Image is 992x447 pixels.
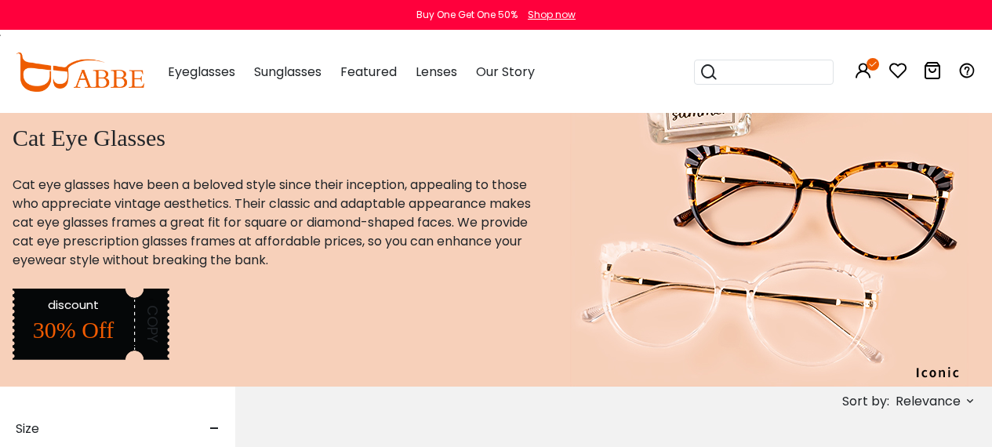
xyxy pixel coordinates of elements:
[13,296,134,314] div: discount
[13,176,531,270] p: Cat eye glasses have been a beloved style since their inception, appealing to those who appreciat...
[16,53,144,92] img: abbeglasses.com
[570,112,968,387] img: cat eye glasses
[142,289,163,360] div: COPY
[520,8,576,21] a: Shop now
[13,289,169,360] img: discount label
[476,63,535,81] span: Our Story
[842,392,889,410] span: Sort by:
[13,312,134,347] div: 30% Off
[528,8,576,22] div: Shop now
[13,124,531,152] h1: Cat Eye Glasses
[168,63,235,81] span: Eyeglasses
[896,387,961,416] span: Relevance
[416,63,457,81] span: Lenses
[340,63,397,81] span: Featured
[254,63,322,81] span: Sunglasses
[416,8,518,22] div: Buy One Get One 50%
